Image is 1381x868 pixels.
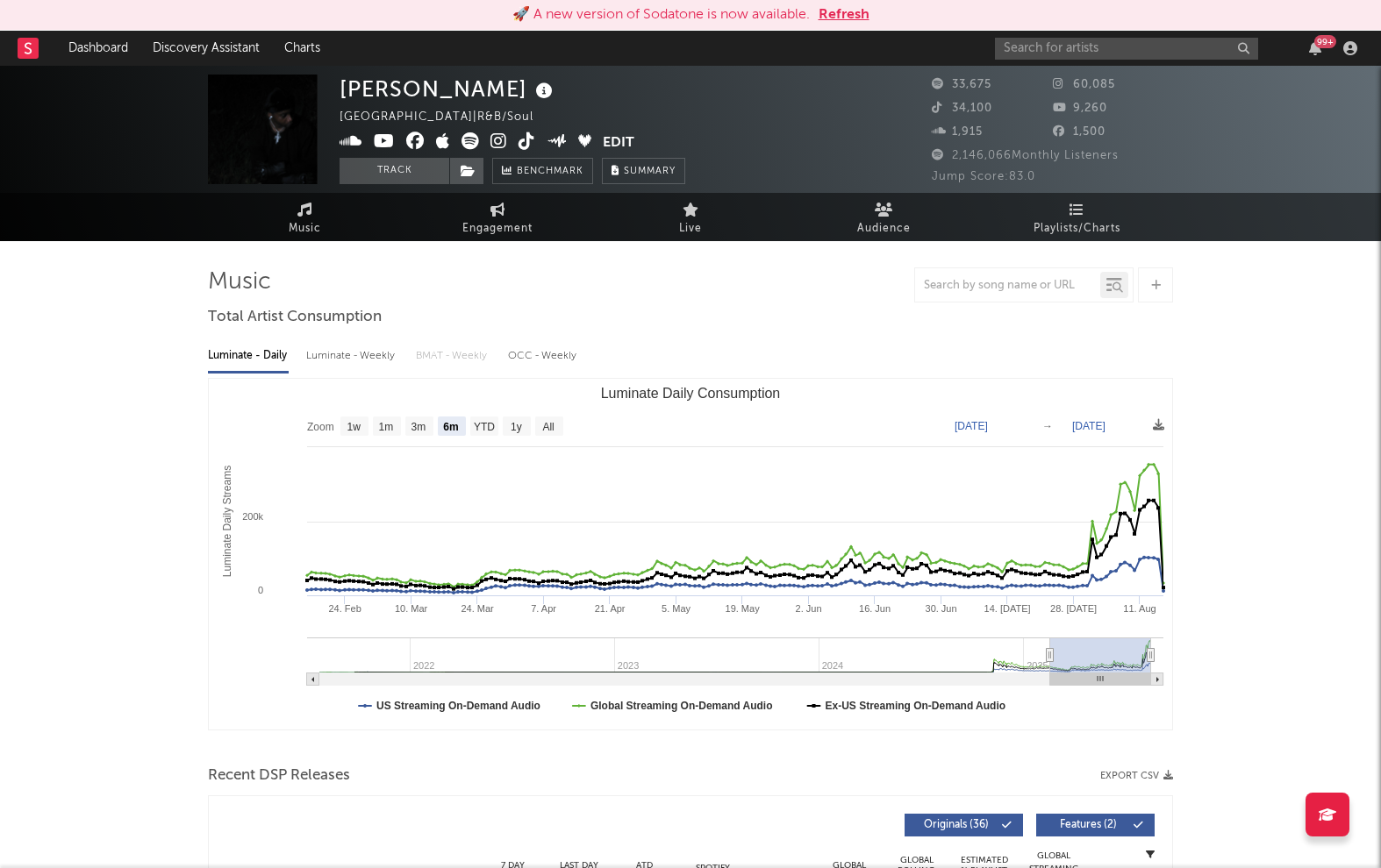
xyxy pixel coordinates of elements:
text: Zoom [307,421,334,433]
text: 24. Feb [328,603,361,614]
text: 1w [347,421,361,433]
text: 6m [443,421,458,433]
a: Charts [272,31,333,66]
button: Summary [602,158,685,184]
div: 99 + [1314,35,1336,48]
text: 3m [411,421,426,433]
a: Music [208,193,401,241]
text: 7. Apr [531,603,556,614]
span: 1,500 [1053,126,1106,138]
a: Audience [787,193,980,241]
button: Edit [603,132,634,154]
text: → [1042,420,1053,432]
text: US Streaming On-Demand Audio [376,700,540,712]
div: OCC - Weekly [508,341,578,371]
button: Refresh [819,4,869,25]
span: 2,146,066 Monthly Listeners [932,150,1119,161]
text: YTD [474,421,495,433]
svg: Luminate Daily Consumption [209,379,1172,729]
span: Features ( 2 ) [1048,820,1128,830]
text: 5. May [662,603,691,614]
a: Benchmark [492,158,593,184]
text: 0 [258,585,263,595]
span: Benchmark [517,161,583,182]
span: 34,100 [932,103,992,114]
text: Luminate Daily Streams [221,466,233,577]
span: Engagement [462,218,533,239]
input: Search by song name or URL [915,279,1100,293]
a: Live [594,193,787,241]
div: [PERSON_NAME] [340,75,557,103]
text: [DATE] [1072,420,1106,432]
button: 99+ [1309,41,1321,55]
text: 200k [242,511,263,522]
button: Export CSV [1100,771,1173,781]
button: Track [340,158,449,184]
span: 1,915 [932,126,983,138]
button: Originals(36) [905,814,1023,836]
text: 21. Apr [595,603,626,614]
button: Features(2) [1036,814,1155,836]
text: 16. Jun [859,603,891,614]
span: 60,085 [1053,79,1115,90]
text: Ex-US Streaming On-Demand Audio [826,700,1006,712]
a: Engagement [401,193,594,241]
text: 10. Mar [395,603,428,614]
span: Jump Score: 83.0 [932,171,1035,182]
text: 11. Aug [1123,603,1156,614]
a: Dashboard [56,31,140,66]
span: Live [679,218,702,239]
span: 33,675 [932,79,991,90]
a: Playlists/Charts [980,193,1173,241]
text: [DATE] [955,420,988,432]
text: All [542,421,554,433]
div: [GEOGRAPHIC_DATA] | R&B/Soul [340,107,554,128]
span: Originals ( 36 ) [916,820,997,830]
span: Summary [624,167,676,176]
span: 9,260 [1053,103,1107,114]
span: Total Artist Consumption [208,307,382,328]
text: 1m [379,421,394,433]
div: Luminate - Daily [208,341,289,371]
text: 30. Jun [926,603,957,614]
span: Playlists/Charts [1034,218,1120,239]
text: 14. [DATE] [984,603,1031,614]
text: Global Streaming On-Demand Audio [590,700,773,712]
span: Music [289,218,321,239]
text: Luminate Daily Consumption [601,386,781,401]
text: 2. Jun [796,603,822,614]
div: Luminate - Weekly [306,341,398,371]
input: Search for artists [995,38,1258,60]
text: 28. [DATE] [1050,603,1097,614]
text: 19. May [726,603,761,614]
a: Discovery Assistant [140,31,272,66]
text: 24. Mar [461,603,494,614]
text: 1y [511,421,522,433]
span: Audience [857,218,911,239]
span: Recent DSP Releases [208,765,350,786]
div: 🚀 A new version of Sodatone is now available. [512,4,810,25]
